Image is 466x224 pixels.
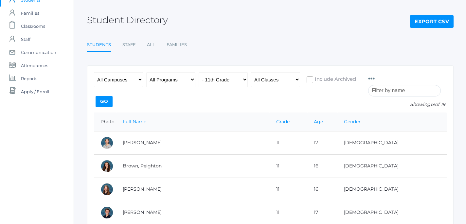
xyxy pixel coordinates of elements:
[307,201,337,224] td: 17
[21,46,56,59] span: Communication
[270,201,307,224] td: 11
[337,178,447,201] td: [DEMOGRAPHIC_DATA]
[337,131,447,154] td: [DEMOGRAPHIC_DATA]
[116,201,270,224] td: [PERSON_NAME]
[276,119,290,125] a: Grade
[313,76,356,84] span: Include Archived
[87,38,111,52] a: Students
[96,96,113,107] input: Go
[123,119,146,125] a: Full Name
[21,85,49,98] span: Apply / Enroll
[122,38,135,51] a: Staff
[87,15,168,25] h2: Student Directory
[100,183,114,196] div: Aliyah Burgert
[147,38,155,51] a: All
[21,59,48,72] span: Attendances
[307,77,313,83] input: Include Archived
[368,85,441,96] input: Filter by name
[21,20,45,33] span: Classrooms
[167,38,187,51] a: Families
[270,154,307,178] td: 11
[270,178,307,201] td: 11
[94,112,116,131] th: Photo
[410,15,454,28] a: Export CSV
[307,178,337,201] td: 16
[116,131,270,154] td: [PERSON_NAME]
[368,101,447,108] p: Showing of 19
[21,7,39,20] span: Families
[337,154,447,178] td: [DEMOGRAPHIC_DATA]
[337,201,447,224] td: [DEMOGRAPHIC_DATA]
[21,72,37,85] span: Reports
[100,136,114,149] div: Selah Bradley
[307,131,337,154] td: 17
[270,131,307,154] td: 11
[21,33,30,46] span: Staff
[307,154,337,178] td: 16
[116,154,270,178] td: Brown, Peighton
[430,101,435,107] span: 19
[100,160,114,173] div: Peighton Brown
[314,119,323,125] a: Age
[100,206,114,219] div: Noah Burr
[116,178,270,201] td: [PERSON_NAME]
[344,119,361,125] a: Gender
